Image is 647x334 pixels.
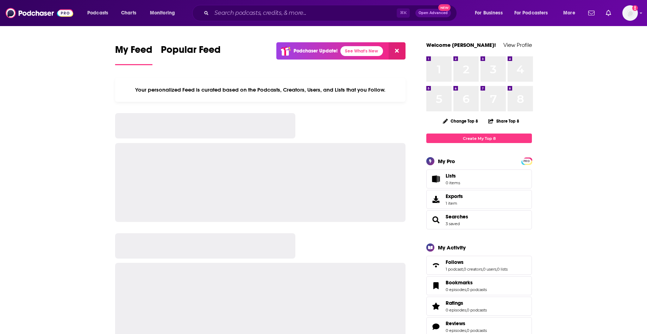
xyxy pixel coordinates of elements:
button: open menu [145,7,184,19]
span: Lists [446,173,460,179]
button: Share Top 8 [488,114,520,128]
a: Follows [429,260,443,270]
span: Monitoring [150,8,175,18]
span: New [438,4,451,11]
span: More [563,8,575,18]
button: open menu [510,7,558,19]
span: Lists [429,174,443,184]
span: Podcasts [87,8,108,18]
a: Show notifications dropdown [603,7,614,19]
span: Follows [426,256,532,275]
a: Lists [426,169,532,188]
button: open menu [82,7,117,19]
span: , [496,267,497,272]
p: Podchaser Update! [294,48,338,54]
span: Bookmarks [426,276,532,295]
span: For Podcasters [514,8,548,18]
a: Bookmarks [429,281,443,291]
a: PRO [522,158,531,163]
a: Ratings [446,300,487,306]
a: Create My Top 8 [426,134,532,143]
span: Lists [446,173,456,179]
span: PRO [522,159,531,164]
span: , [466,328,467,333]
a: 0 creators [464,267,482,272]
span: ⌘ K [397,8,410,18]
div: My Activity [438,244,466,251]
span: Follows [446,259,464,265]
span: Ratings [426,297,532,316]
button: open menu [558,7,584,19]
a: My Feed [115,44,152,65]
a: 0 podcasts [467,308,487,313]
a: View Profile [503,42,532,48]
a: Searches [446,214,468,220]
button: Change Top 8 [439,117,482,125]
span: Popular Feed [161,44,221,60]
span: Open Advanced [419,11,448,15]
a: Follows [446,259,508,265]
span: Exports [446,193,463,199]
a: 1 podcast [446,267,463,272]
span: Logged in as cmand-s [622,5,638,21]
span: , [466,308,467,313]
input: Search podcasts, credits, & more... [212,7,397,19]
a: Ratings [429,301,443,311]
a: 0 lists [497,267,508,272]
a: 0 podcasts [467,328,487,333]
a: 0 episodes [446,287,466,292]
a: 3 saved [446,221,460,226]
a: 0 podcasts [467,287,487,292]
span: 0 items [446,180,460,185]
a: Bookmarks [446,279,487,286]
a: Exports [426,190,532,209]
button: Open AdvancedNew [415,9,451,17]
span: 1 item [446,201,463,206]
a: Popular Feed [161,44,221,65]
div: Your personalized Feed is curated based on the Podcasts, Creators, Users, and Lists that you Follow. [115,78,406,102]
a: 0 episodes [446,328,466,333]
span: Charts [121,8,136,18]
span: Bookmarks [446,279,473,286]
a: See What's New [340,46,383,56]
a: Welcome [PERSON_NAME]! [426,42,496,48]
button: open menu [470,7,511,19]
img: Podchaser - Follow, Share and Rate Podcasts [6,6,73,20]
span: My Feed [115,44,152,60]
a: Charts [117,7,140,19]
button: Show profile menu [622,5,638,21]
span: Exports [429,194,443,204]
span: , [466,287,467,292]
span: Reviews [446,320,465,327]
span: For Business [475,8,503,18]
a: Show notifications dropdown [585,7,597,19]
a: Reviews [429,322,443,332]
svg: Add a profile image [632,5,638,11]
span: Searches [426,210,532,229]
a: Reviews [446,320,487,327]
div: Search podcasts, credits, & more... [199,5,464,21]
a: Searches [429,215,443,225]
a: 0 users [483,267,496,272]
a: 0 episodes [446,308,466,313]
span: , [482,267,483,272]
span: Ratings [446,300,463,306]
img: User Profile [622,5,638,21]
div: My Pro [438,158,455,165]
